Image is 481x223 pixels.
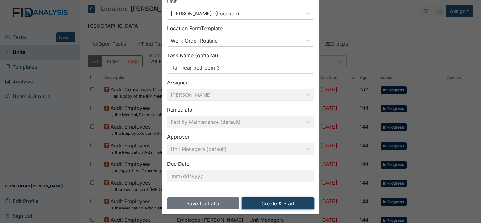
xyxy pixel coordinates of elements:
label: Location Form Template [167,25,223,32]
label: Remediator [167,106,194,113]
label: Assignee [167,79,189,86]
button: Save for Later [167,197,239,209]
label: Due Date [167,160,189,168]
label: Approver [167,133,190,140]
button: Create & Start [242,197,314,209]
div: [PERSON_NAME]. (Location) [171,10,239,17]
label: Task Name (optional) [167,52,218,59]
div: Work Order Routine [171,37,218,44]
